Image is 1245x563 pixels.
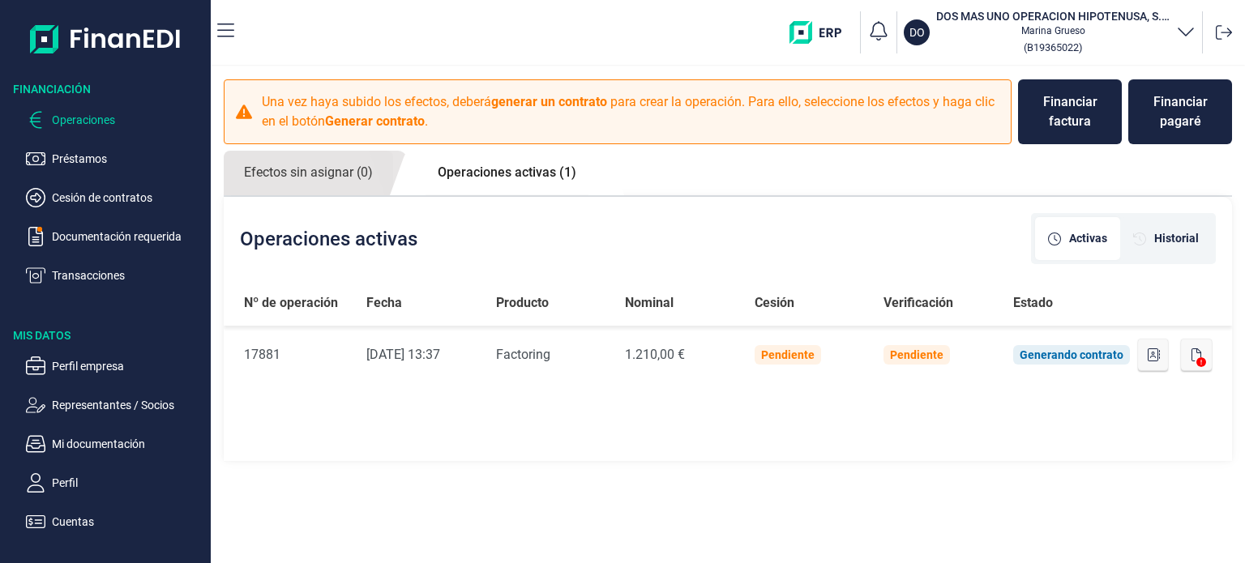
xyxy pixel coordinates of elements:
[761,348,815,361] div: Pendiente
[240,228,417,250] h2: Operaciones activas
[26,395,204,415] button: Representantes / Socios
[890,348,943,361] div: Pendiente
[904,8,1196,57] button: DODOS MAS UNO OPERACION HIPOTENUSA, S.L.Marina Grueso(B19365022)
[244,345,341,365] div: 17881
[496,345,599,365] div: Factoring
[30,13,182,65] img: Logo de aplicación
[1128,79,1232,144] button: Financiar pagaré
[52,188,204,207] p: Cesión de contratos
[52,395,204,415] p: Representantes / Socios
[52,227,204,246] p: Documentación requerida
[491,94,607,109] b: generar un contrato
[52,473,204,493] p: Perfil
[325,113,425,129] b: Generar contrato
[417,151,597,194] a: Operaciones activas (1)
[625,293,674,313] span: Nominal
[224,151,393,195] a: Efectos sin asignar (0)
[26,149,204,168] button: Préstamos
[755,293,794,313] span: Cesión
[26,512,204,531] button: Cuentas
[26,473,204,493] button: Perfil
[1141,92,1219,131] div: Financiar pagaré
[1154,230,1199,247] span: Historial
[1018,79,1122,144] button: Financiar factura
[26,227,204,246] button: Documentación requerida
[52,266,204,285] p: Transacciones
[496,293,549,313] span: Producto
[26,434,204,454] button: Mi documentación
[52,434,204,454] p: Mi documentación
[1120,217,1212,260] div: [object Object]
[1024,41,1082,53] small: Copiar cif
[26,356,204,376] button: Perfil empresa
[262,92,1001,131] p: Una vez haya subido los efectos, deberá para crear la operación. Para ello, seleccione los efecto...
[26,110,204,130] button: Operaciones
[26,188,204,207] button: Cesión de contratos
[366,345,470,365] div: [DATE] 13:37
[883,293,953,313] span: Verificación
[52,110,204,130] p: Operaciones
[52,356,204,376] p: Perfil empresa
[26,266,204,285] button: Transacciones
[366,293,402,313] span: Fecha
[936,24,1170,37] p: Marina Grueso
[1031,92,1109,131] div: Financiar factura
[909,24,925,41] p: DO
[52,149,204,168] p: Préstamos
[244,293,338,313] span: Nº de operación
[1069,230,1107,247] span: Activas
[1035,217,1120,260] div: [object Object]
[1020,348,1123,361] div: Generando contrato
[936,8,1170,24] h3: DOS MAS UNO OPERACION HIPOTENUSA, S.L.
[625,345,728,365] div: 1.210,00 €
[1013,293,1053,313] span: Estado
[52,512,204,531] p: Cuentas
[789,21,854,44] img: erp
